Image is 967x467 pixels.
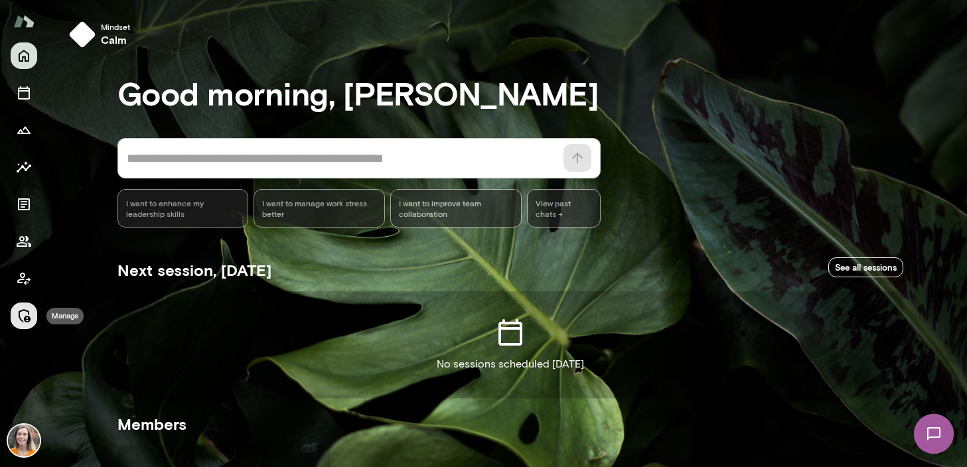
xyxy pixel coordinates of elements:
h5: Next session, [DATE] [117,259,271,281]
div: I want to manage work stress better [254,189,385,228]
h5: Members [117,413,903,434]
div: I want to improve team collaboration [390,189,522,228]
img: mindset [69,21,96,48]
button: Home [11,42,37,69]
button: Documents [11,191,37,218]
button: Members [11,228,37,255]
span: I want to manage work stress better [262,198,376,219]
span: I want to improve team collaboration [399,198,513,219]
img: Mento [13,9,35,34]
div: Manage [46,308,84,324]
button: Manage [11,302,37,329]
p: No sessions scheduled [DATE] [437,356,584,372]
a: See all sessions [828,257,903,278]
span: View past chats -> [527,189,601,228]
button: Insights [11,154,37,180]
button: Sessions [11,80,37,106]
div: I want to enhance my leadership skills [117,189,249,228]
h6: calm [101,32,130,48]
button: Client app [11,265,37,292]
span: Mindset [101,21,130,32]
button: Mindsetcalm [64,16,141,53]
button: Growth Plan [11,117,37,143]
img: Carrie Kelly [8,425,40,456]
span: I want to enhance my leadership skills [126,198,240,219]
h3: Good morning, [PERSON_NAME] [117,74,903,111]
